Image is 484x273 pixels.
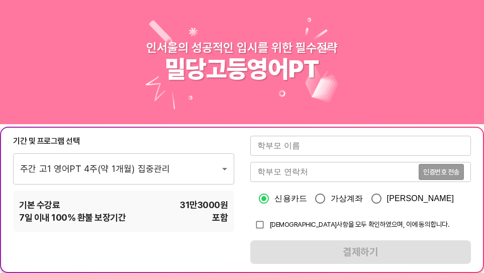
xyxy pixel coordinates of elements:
[13,153,234,184] div: 주간 고1 영어PT 4주(약 1개월) 집중관리
[13,136,234,147] div: 기간 및 프로그램 선택
[250,136,471,156] input: 학부모 이름을 입력해주세요
[165,55,319,84] div: 밀당고등영어PT
[212,211,228,224] span: 포함
[180,199,228,211] span: 31만3000 원
[19,211,126,224] span: 7 일 이내 100% 환불 보장기간
[269,220,449,228] span: [DEMOGRAPHIC_DATA]사항을 모두 확인하였으며, 이에 동의합니다.
[250,162,419,182] input: 학부모 연락처를 입력해주세요
[274,193,307,205] span: 신용카드
[387,193,454,205] span: [PERSON_NAME]
[331,193,363,205] span: 가상계좌
[146,40,338,55] div: 인서울의 성공적인 입시를 위한 필수전략
[19,199,60,211] span: 기본 수강료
